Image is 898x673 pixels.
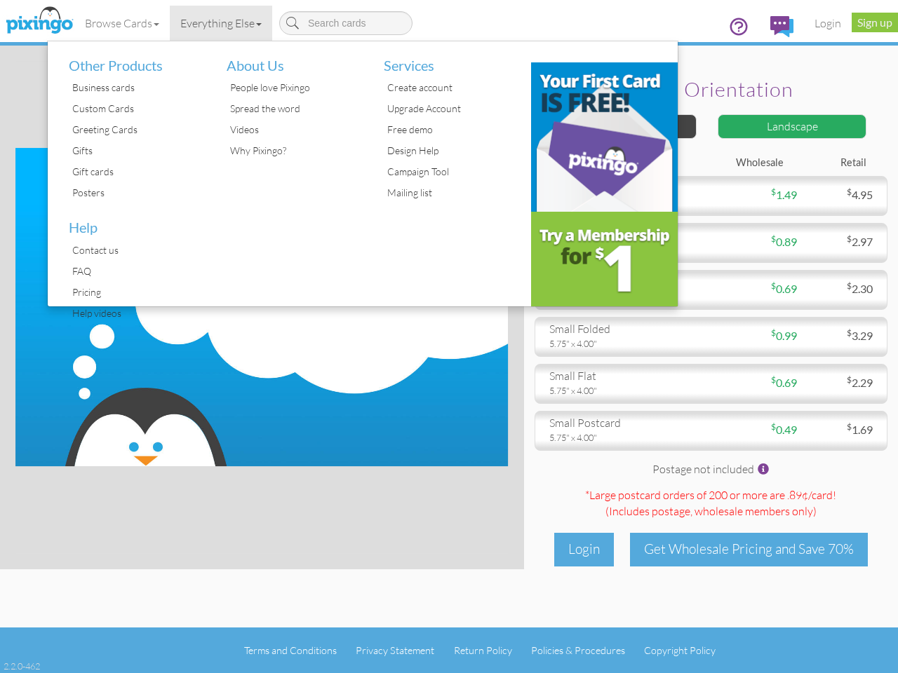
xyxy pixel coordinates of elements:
[771,376,797,389] span: 0.69
[384,98,521,119] div: Upgrade Account
[771,329,797,342] span: 0.99
[69,98,206,119] div: Custom Cards
[771,423,797,436] span: 0.49
[227,140,363,161] div: Why Pixingo?
[797,281,883,297] div: 2.30
[4,660,40,672] div: 2.2.0-462
[771,235,797,248] span: 0.89
[384,182,521,203] div: Mailing list
[356,644,434,656] a: Privacy Statement
[549,384,701,397] div: 5.75" x 4.00"
[644,644,716,656] a: Copyright Policy
[244,644,337,656] a: Terms and Conditions
[74,6,170,41] a: Browse Cards
[58,203,206,240] li: Help
[384,140,521,161] div: Design Help
[770,16,793,37] img: comments.svg
[549,415,701,431] div: small postcard
[531,212,678,306] img: e3c53f66-4b0a-4d43-9253-35934b16df62.png
[227,119,363,140] div: Videos
[804,6,852,41] a: Login
[69,161,206,182] div: Gift cards
[15,148,508,466] img: create-your-own-landscape.jpg
[384,77,521,98] div: Create account
[373,41,521,78] li: Services
[797,187,883,203] div: 4.95
[690,504,813,518] span: , wholesale members only
[771,282,797,295] span: 0.69
[554,533,614,566] div: Login
[69,119,206,140] div: Greeting Cards
[549,321,701,337] div: small folded
[794,156,877,170] div: Retail
[797,234,883,250] div: 2.97
[227,77,363,98] div: People love Pixingo
[549,337,701,350] div: 5.75" x 4.00"
[847,280,852,291] sup: $
[847,374,852,385] sup: $
[771,186,776,197] sup: $
[552,79,863,101] h2: Select orientation
[216,41,363,78] li: About Us
[630,533,868,566] div: Get Wholesale Pricing and Save 70%
[771,233,776,244] sup: $
[531,644,625,656] a: Policies & Procedures
[170,6,272,41] a: Everything Else
[847,186,852,197] sup: $
[69,240,206,261] div: Contact us
[549,368,701,384] div: small flat
[531,62,678,212] img: b31c39d9-a6cc-4959-841f-c4fb373484ab.png
[797,328,883,344] div: 3.29
[69,140,206,161] div: Gifts
[69,77,206,98] div: Business cards
[847,327,852,338] sup: $
[771,188,797,201] span: 1.49
[535,487,887,522] div: *Large postcard orders of 200 or more are .89¢/card! (Includes postage )
[227,98,363,119] div: Spread the word
[797,375,883,391] div: 2.29
[711,156,793,170] div: Wholesale
[58,41,206,78] li: Other Products
[847,233,852,244] sup: $
[797,422,883,438] div: 1.69
[771,421,776,432] sup: $
[69,261,206,282] div: FAQ
[535,461,887,480] div: Postage not included
[771,280,776,291] sup: $
[771,374,776,385] sup: $
[279,11,413,35] input: Search cards
[771,327,776,338] sup: $
[384,161,521,182] div: Campaign Tool
[718,114,866,139] div: Landscape
[847,421,852,432] sup: $
[549,431,701,444] div: 5.75" x 4.00"
[897,672,898,673] iframe: Chat
[454,644,512,656] a: Return Policy
[69,182,206,203] div: Posters
[2,4,76,39] img: pixingo logo
[69,282,206,303] div: Pricing
[384,119,521,140] div: Free demo
[69,303,206,324] div: Help videos
[852,13,898,32] a: Sign up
